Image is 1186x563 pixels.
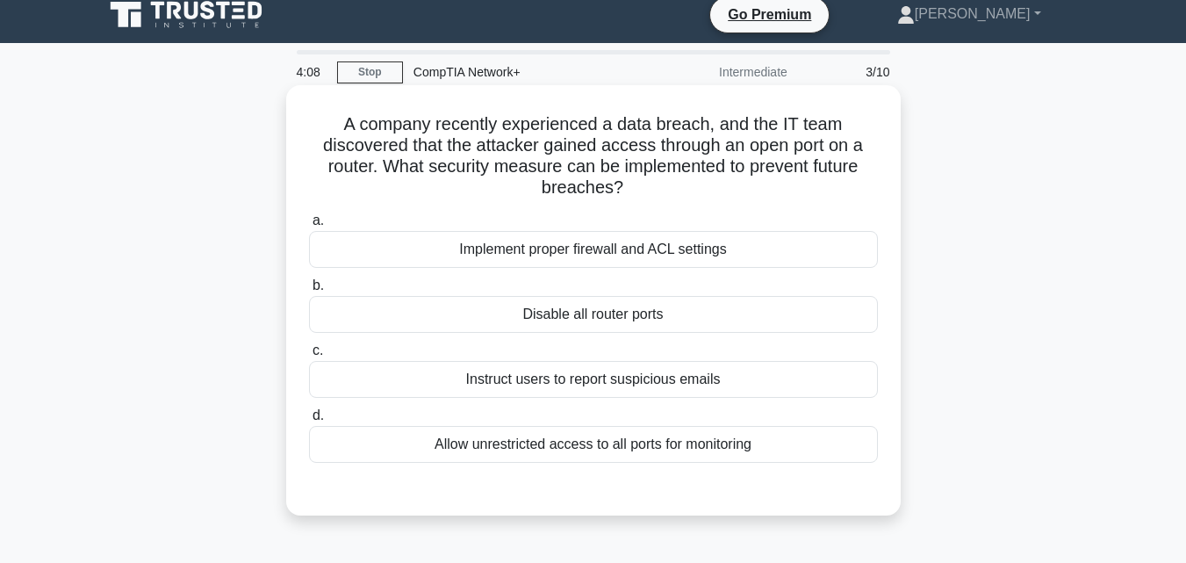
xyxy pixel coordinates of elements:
span: c. [313,343,323,357]
div: 4:08 [286,54,337,90]
h5: A company recently experienced a data breach, and the IT team discovered that the attacker gained... [307,113,880,199]
div: CompTIA Network+ [403,54,644,90]
a: Stop [337,61,403,83]
div: Implement proper firewall and ACL settings [309,231,878,268]
div: Instruct users to report suspicious emails [309,361,878,398]
span: b. [313,278,324,292]
a: Go Premium [717,4,822,25]
div: Disable all router ports [309,296,878,333]
div: Intermediate [644,54,798,90]
div: 3/10 [798,54,901,90]
span: d. [313,408,324,422]
div: Allow unrestricted access to all ports for monitoring [309,426,878,463]
span: a. [313,213,324,227]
